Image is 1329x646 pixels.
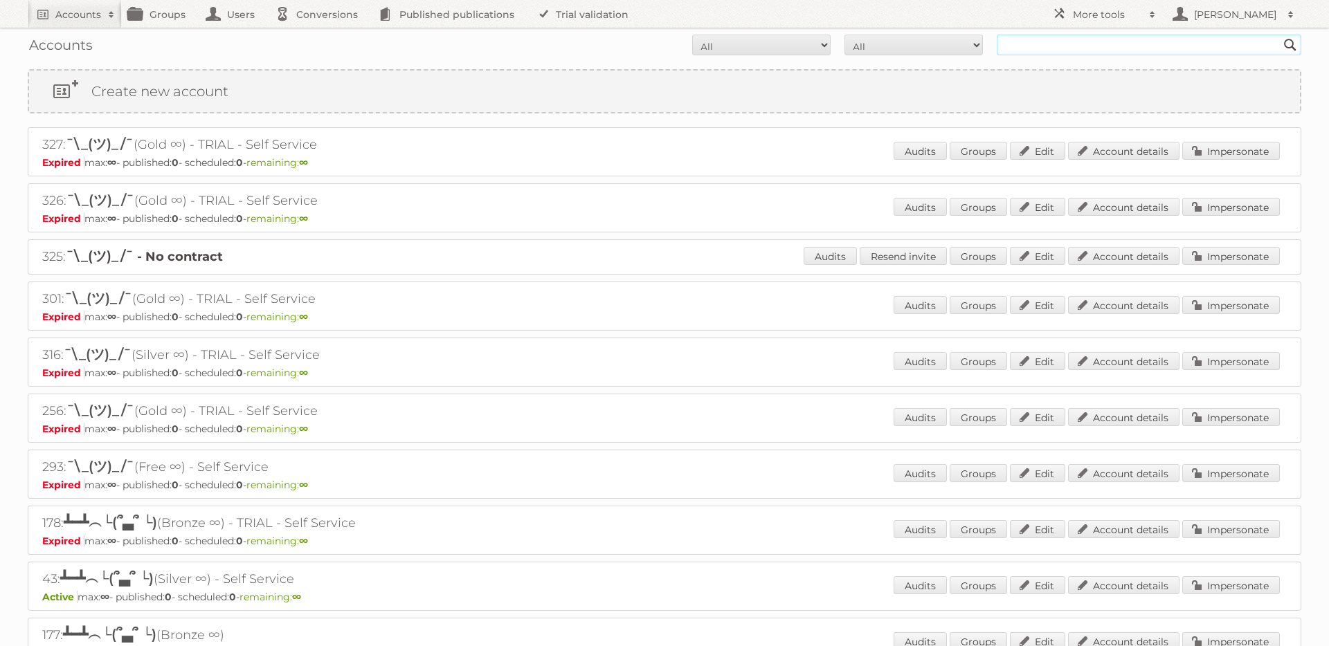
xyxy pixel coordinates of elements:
strong: ∞ [107,535,116,547]
strong: 0 [172,156,179,169]
strong: 0 [236,535,243,547]
a: Impersonate [1182,408,1280,426]
a: Account details [1068,296,1179,314]
a: Groups [950,408,1007,426]
span: Expired [42,311,84,323]
strong: ∞ [299,367,308,379]
span: Expired [42,156,84,169]
h2: 256: (Gold ∞) - TRIAL - Self Service [42,401,527,421]
h2: 327: (Gold ∞) - TRIAL - Self Service [42,135,527,155]
strong: 0 [236,212,243,225]
a: Account details [1068,520,1179,538]
h2: 301: (Gold ∞) - TRIAL - Self Service [42,289,527,309]
strong: ∞ [107,423,116,435]
span: ¯\_(ツ)_/¯ [64,290,132,306]
span: Expired [42,212,84,225]
strong: ∞ [299,423,308,435]
strong: ∞ [299,479,308,491]
span: Active [42,591,78,603]
strong: ∞ [100,591,109,603]
a: Groups [950,142,1007,160]
span: ¯\_(ツ)_/¯ [66,458,134,474]
a: Groups [950,352,1007,370]
a: Account details [1068,408,1179,426]
p: max: - published: - scheduled: - [42,311,1287,323]
strong: 0 [172,535,179,547]
strong: 0 [172,311,179,323]
a: Edit [1010,352,1065,370]
a: Edit [1010,464,1065,482]
h2: More tools [1073,8,1142,21]
strong: ∞ [107,479,116,491]
strong: - No contract [137,249,223,264]
span: remaining: [246,535,308,547]
a: Impersonate [1182,576,1280,594]
strong: 0 [236,423,243,435]
a: Impersonate [1182,198,1280,216]
p: max: - published: - scheduled: - [42,423,1287,435]
h2: 326: (Gold ∞) - TRIAL - Self Service [42,191,527,211]
span: Expired [42,367,84,379]
span: Expired [42,479,84,491]
a: Audits [894,198,947,216]
a: Audits [894,296,947,314]
h2: Accounts [55,8,101,21]
strong: 0 [165,591,172,603]
a: Audits [894,142,947,160]
a: Account details [1068,198,1179,216]
strong: 0 [172,212,179,225]
a: Impersonate [1182,464,1280,482]
a: Edit [1010,408,1065,426]
a: Account details [1068,352,1179,370]
span: remaining: [246,423,308,435]
a: Edit [1010,142,1065,160]
strong: 0 [236,311,243,323]
a: Edit [1010,576,1065,594]
input: Search [1280,35,1301,55]
strong: ∞ [299,156,308,169]
a: Groups [950,464,1007,482]
span: ¯\_(ツ)_/¯ [66,248,134,264]
a: Edit [1010,296,1065,314]
strong: ∞ [299,212,308,225]
p: max: - published: - scheduled: - [42,535,1287,547]
a: Groups [950,296,1007,314]
strong: 0 [172,367,179,379]
a: Account details [1068,576,1179,594]
span: ┻━┻︵└(՞▃՞ └) [63,626,156,643]
a: Groups [950,198,1007,216]
strong: 0 [172,479,179,491]
strong: 0 [172,423,179,435]
a: Impersonate [1182,520,1280,538]
a: Edit [1010,520,1065,538]
a: Edit [1010,247,1065,265]
strong: ∞ [107,311,116,323]
a: Account details [1068,142,1179,160]
span: ┻━┻︵└(՞▃՞ └) [64,514,157,530]
p: max: - published: - scheduled: - [42,156,1287,169]
span: remaining: [246,212,308,225]
a: Impersonate [1182,352,1280,370]
span: Expired [42,423,84,435]
p: max: - published: - scheduled: - [42,367,1287,379]
p: max: - published: - scheduled: - [42,212,1287,225]
span: ¯\_(ツ)_/¯ [64,346,132,362]
a: Groups [950,520,1007,538]
p: max: - published: - scheduled: - [42,479,1287,491]
a: Audits [894,576,947,594]
strong: ∞ [299,535,308,547]
a: Resend invite [860,247,947,265]
span: remaining: [246,367,308,379]
h2: 293: (Free ∞) - Self Service [42,457,527,477]
a: Audits [894,408,947,426]
strong: ∞ [107,156,116,169]
a: 325:¯\_(ツ)_/¯ - No contract [42,249,223,264]
a: Impersonate [1182,142,1280,160]
strong: 0 [229,591,236,603]
strong: 0 [236,156,243,169]
h2: 43: (Silver ∞) - Self Service [42,569,527,589]
a: Audits [804,247,857,265]
span: ¯\_(ツ)_/¯ [66,192,134,208]
span: remaining: [239,591,301,603]
h2: 316: (Silver ∞) - TRIAL - Self Service [42,345,527,365]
